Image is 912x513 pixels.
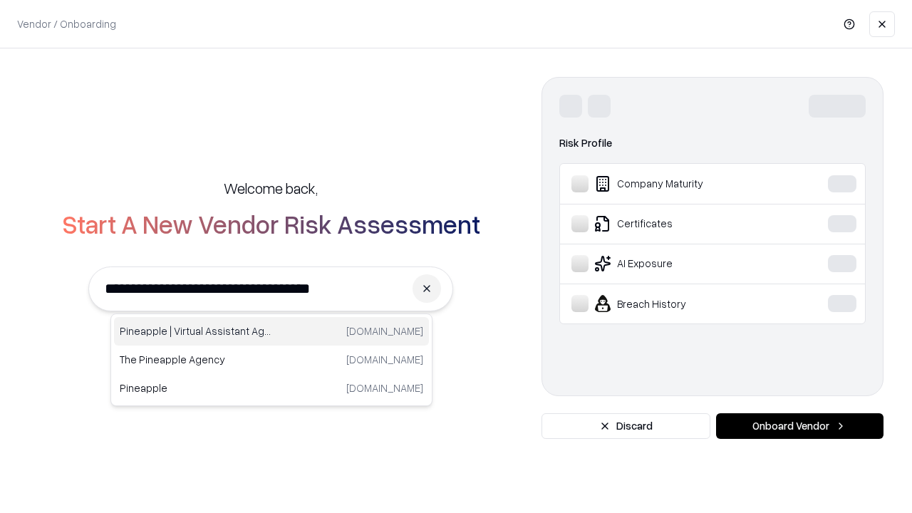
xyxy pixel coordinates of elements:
p: [DOMAIN_NAME] [346,380,423,395]
p: Pineapple [120,380,271,395]
p: The Pineapple Agency [120,352,271,367]
div: Suggestions [110,313,432,406]
div: Breach History [571,295,784,312]
h2: Start A New Vendor Risk Assessment [62,209,480,238]
p: Pineapple | Virtual Assistant Agency [120,323,271,338]
div: Risk Profile [559,135,866,152]
h5: Welcome back, [224,178,318,198]
div: Company Maturity [571,175,784,192]
div: AI Exposure [571,255,784,272]
p: [DOMAIN_NAME] [346,323,423,338]
button: Discard [541,413,710,439]
button: Onboard Vendor [716,413,883,439]
p: Vendor / Onboarding [17,16,116,31]
p: [DOMAIN_NAME] [346,352,423,367]
div: Certificates [571,215,784,232]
